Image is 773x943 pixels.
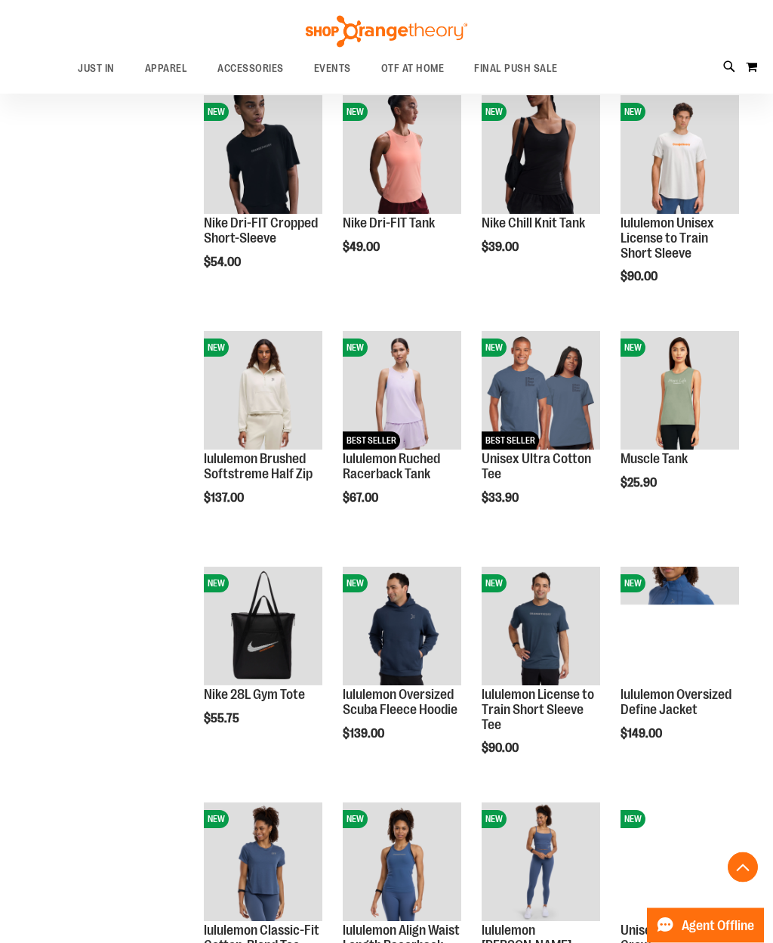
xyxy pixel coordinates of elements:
[204,96,322,217] a: Nike Dri-FIT Cropped Short-SleeveNEW
[482,339,507,357] span: NEW
[204,492,246,506] span: $137.00
[482,567,600,686] img: lululemon License to Train Short Sleeve Tee
[621,452,688,467] a: Muscle Tank
[343,803,461,922] img: lululemon Align Waist Length Racerback Tank
[482,811,507,829] span: NEW
[343,216,435,231] a: Nike Dri-FIT Tank
[482,575,507,593] span: NEW
[204,803,322,922] img: lululemon Classic-Fit Cotton-Blend Tee
[474,560,608,794] div: product
[196,324,330,543] div: product
[343,803,461,924] a: lululemon Align Waist Length Racerback TankNEW
[204,332,322,453] a: lululemon Brushed Softstreme Half ZipNEW
[621,575,645,593] span: NEW
[343,432,400,450] span: BEST SELLER
[343,567,461,686] img: lululemon Oversized Scuba Fleece Hoodie
[474,51,558,85] span: FINAL PUSH SALE
[204,567,322,688] a: Nike 28L Gym ToteNEW
[482,241,521,255] span: $39.00
[482,452,591,482] a: Unisex Ultra Cotton Tee
[343,728,386,741] span: $139.00
[482,688,594,733] a: lululemon License to Train Short Sleeve Tee
[381,51,445,85] span: OTF AT HOME
[613,560,747,779] div: product
[145,51,188,85] span: APPAREL
[204,216,318,246] a: Nike Dri-FIT Cropped Short-Sleeve
[482,803,600,924] a: lululemon Wunder Train Strappy TankNEW
[647,908,764,943] button: Agent Offline
[196,88,330,308] div: product
[474,88,608,292] div: product
[621,567,739,686] img: lululemon Oversized Define Jacket
[482,803,600,922] img: lululemon Wunder Train Strappy Tank
[204,567,322,686] img: Nike 28L Gym Tote
[335,324,469,543] div: product
[204,256,243,270] span: $54.00
[621,216,714,261] a: lululemon Unisex License to Train Short Sleeve
[204,104,229,122] span: NEW
[343,688,457,718] a: lululemon Oversized Scuba Fleece Hoodie
[482,104,507,122] span: NEW
[621,96,739,215] img: lululemon Unisex License to Train Short Sleeve
[343,241,382,255] span: $49.00
[343,332,461,450] img: lululemon Ruched Racerback Tank
[613,88,747,323] div: product
[482,96,600,215] img: Nike Chill Knit Tank
[303,16,470,48] img: Shop Orangetheory
[482,742,521,756] span: $90.00
[621,104,645,122] span: NEW
[217,51,284,85] span: ACCESSORIES
[204,811,229,829] span: NEW
[621,339,645,357] span: NEW
[482,492,521,506] span: $33.90
[204,332,322,450] img: lululemon Brushed Softstreme Half Zip
[482,216,585,231] a: Nike Chill Knit Tank
[682,919,754,933] span: Agent Offline
[621,332,739,453] a: Muscle TankNEW
[621,567,739,688] a: lululemon Oversized Define JacketNEW
[482,332,600,453] a: Unisex Ultra Cotton TeeNEWBEST SELLER
[621,811,645,829] span: NEW
[621,477,659,490] span: $25.90
[343,811,368,829] span: NEW
[474,324,608,543] div: product
[482,432,539,450] span: BEST SELLER
[335,88,469,292] div: product
[482,96,600,217] a: Nike Chill Knit TankNEW
[196,560,330,764] div: product
[204,96,322,215] img: Nike Dri-FIT Cropped Short-Sleeve
[621,332,739,450] img: Muscle Tank
[482,567,600,688] a: lululemon License to Train Short Sleeve TeeNEW
[343,492,380,506] span: $67.00
[482,332,600,450] img: Unisex Ultra Cotton Tee
[343,96,461,217] a: Nike Dri-FIT TankNEW
[204,339,229,357] span: NEW
[204,575,229,593] span: NEW
[613,324,747,528] div: product
[621,688,731,718] a: lululemon Oversized Define Jacket
[343,452,440,482] a: lululemon Ruched Racerback Tank
[343,575,368,593] span: NEW
[204,452,313,482] a: lululemon Brushed Softstreme Half Zip
[204,688,305,703] a: Nike 28L Gym Tote
[343,96,461,215] img: Nike Dri-FIT Tank
[335,560,469,779] div: product
[621,803,739,922] img: Unisex Nike Fleece Crew
[204,713,242,726] span: $55.75
[621,96,739,217] a: lululemon Unisex License to Train Short SleeveNEW
[621,728,664,741] span: $149.00
[343,567,461,688] a: lululemon Oversized Scuba Fleece HoodieNEW
[314,51,351,85] span: EVENTS
[728,852,758,883] button: Back To Top
[621,271,660,284] span: $90.00
[204,803,322,924] a: lululemon Classic-Fit Cotton-Blend TeeNEW
[343,104,368,122] span: NEW
[621,803,739,924] a: Unisex Nike Fleece CrewNEW
[343,339,368,357] span: NEW
[343,332,461,453] a: lululemon Ruched Racerback TankNEWBEST SELLER
[78,51,115,85] span: JUST IN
